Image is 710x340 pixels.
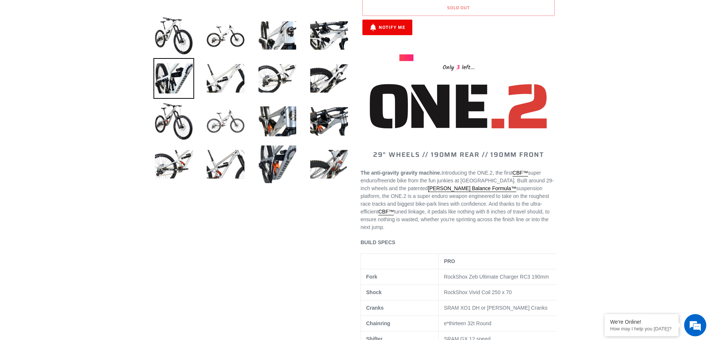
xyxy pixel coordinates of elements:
[257,144,298,185] img: Load image into Gallery viewer, ONE.2 Super Enduro - Complete Bike
[257,15,298,56] img: Load image into Gallery viewer, ONE.2 Super Enduro - Complete Bike
[153,144,194,185] img: Load image into Gallery viewer, ONE.2 Super Enduro - Complete Bike
[309,15,349,56] img: Load image into Gallery viewer, ONE.2 Super Enduro - Complete Bike
[454,63,462,72] span: 3
[257,101,298,142] img: Load image into Gallery viewer, ONE.2 Super Enduro - Complete Bike
[610,319,673,325] div: We're Online!
[366,305,383,311] b: Cranks
[444,289,558,296] p: RockShox Vivid Coil 250 x 70
[399,61,518,73] div: Only left...
[309,101,349,142] img: Load image into Gallery viewer, ONE.2 Super Enduro - Complete Bike
[444,258,455,264] strong: PRO
[361,170,442,176] strong: The anti-gravity gravity machine.
[153,101,194,142] img: Load image into Gallery viewer, ONE.2 Super Enduro - Complete Bike
[447,4,470,11] span: Sold out
[361,239,395,245] span: BUILD SPECS
[205,101,246,142] img: Load image into Gallery viewer, ONE.2 Super Enduro - Complete Bike
[43,93,102,168] span: We're online!
[361,185,549,215] span: suspension platform, the ONE.2 is a super enduro weapon engineered to take on the roughest race t...
[121,4,139,21] div: Minimize live chat window
[610,326,673,331] p: How may I help you today?
[309,58,349,99] img: Load image into Gallery viewer, ONE.2 Super Enduro - Complete Bike
[373,149,544,160] span: 29" WHEELS // 190MM REAR // 190MM FRONT
[366,289,382,295] b: Shock
[362,20,412,35] button: Notify Me
[8,41,19,52] div: Navigation go back
[24,37,42,55] img: d_696896380_company_1647369064580_696896380
[444,320,491,326] span: e*thirteen 32t Round
[378,209,394,215] a: CBF™
[361,170,554,191] span: super enduro/freeride bike from the fun junkies at [GEOGRAPHIC_DATA]. Built around 29-inch wheels...
[366,320,390,326] b: Chainring
[361,209,550,230] span: tuned linkage, it pedals like nothing with 8 inches of travel should, to ensure nothing is wasted...
[153,15,194,56] img: Load image into Gallery viewer, ONE.2 Super Enduro - Complete Bike
[153,58,194,99] img: Load image into Gallery viewer, ONE.2 Super Enduro - Complete Bike
[442,170,513,176] span: Introducing the ONE.2, the first
[366,274,377,280] b: Fork
[428,185,516,192] a: [PERSON_NAME] Balance Formula™
[444,305,547,311] span: SRAM XO1 DH or [PERSON_NAME] Cranks
[4,202,141,228] textarea: Type your message and hit 'Enter'
[205,15,246,56] img: Load image into Gallery viewer, ONE.2 Super Enduro - Complete Bike
[439,269,564,285] td: RockShox Zeb Ultimate Charger RC3 190mm
[513,170,528,176] a: CBF™
[205,144,246,185] img: Load image into Gallery viewer, ONE.2 Super Enduro - Complete Bike
[50,41,135,51] div: Chat with us now
[257,58,298,99] img: Load image into Gallery viewer, ONE.2 Super Enduro - Complete Bike
[205,58,246,99] img: Load image into Gallery viewer, ONE.2 Super Enduro - Complete Bike
[309,144,349,185] img: Load image into Gallery viewer, ONE.2 Super Enduro - Complete Bike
